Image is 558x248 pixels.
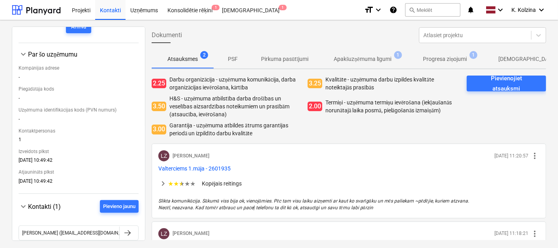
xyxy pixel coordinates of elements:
[374,5,383,15] i: keyboard_arrow_down
[476,73,537,94] div: Pievienojiet atsauksmi
[179,180,184,187] span: ★
[169,121,304,137] p: Garantija - uzņēmuma atbildes ātrums garantijas periodā un izpildīto darbu kvalitāte
[423,55,467,63] p: Progresa ziņojumi
[494,153,528,159] p: [DATE] 11:20:57
[19,178,139,187] div: [DATE] 10:49:42
[22,230,137,236] div: [PERSON_NAME] ([EMAIL_ADDRESS][DOMAIN_NAME])
[494,230,528,237] p: [DATE] 11:18:21
[158,165,231,172] span: Valterciems 1.māja - 2601935
[223,55,242,63] p: PSF
[19,157,139,166] div: [DATE] 10:49:42
[173,180,179,187] span: ★
[184,180,190,187] span: ★
[158,179,539,188] div: ★★★★★Kopējais reitings
[364,5,374,15] i: format_size
[19,200,139,213] div: Kontakti (1)Pievieno jaunu
[389,5,397,15] i: Zināšanu pamats
[19,137,139,146] div: 1
[308,102,322,112] span: 2.00
[19,202,28,211] span: keyboard_arrow_down
[325,98,460,114] p: Termiņi - uzņēmuma termiņu ievērošana (iekļaušanās norunātajā laika posmā, pielāgošanās izmaiņām)
[158,228,169,239] div: Lauris Zaharāns
[19,83,139,95] div: Piegādātāja kods
[325,76,460,91] p: Kvalitāte - uzņēmuma darbu izpildes kvalitāte noteiktajās prasībās
[19,146,139,157] div: Izveidots plkst
[19,74,139,83] div: -
[161,231,167,237] span: LZ
[212,5,220,10] span: 1
[470,51,477,59] span: 1
[202,180,242,187] p: Kopējais reitings
[66,21,91,33] button: Arhīvu
[334,55,392,63] p: Apakšuzņēmuma līgumi
[169,76,304,91] p: Darbu organizācija - uzņēmuma komunikācija, darba organizācijas ievērošana, kārtība
[158,150,169,161] div: Lauris Zaharāns
[409,7,415,13] span: search
[200,51,208,59] span: 2
[168,180,173,187] span: ★
[158,179,168,188] span: keyboard_arrow_right
[19,95,139,104] div: -
[28,203,61,210] span: Kontakti (1)
[19,116,139,125] div: -
[28,51,139,58] div: Par šo uzņēmumu
[405,3,460,17] button: Meklēt
[173,153,209,159] p: [PERSON_NAME]
[467,5,475,15] i: notifications
[152,79,166,89] span: 2.25
[169,95,304,118] p: H&S - uzņēmuma atbilstība darba drošības un veselības aizsardzības noteikumiem un prasībām (atsau...
[530,151,539,161] span: more_vert
[511,7,536,13] span: K. Kolzina
[496,5,505,15] i: keyboard_arrow_down
[19,59,139,187] div: Par šo uzņēmumu
[152,125,166,134] span: 3.00
[158,198,539,211] p: Slikta komunikācija. Sākumā viss bija ok, vienojāmies. Pēc tam visu laiku aizņemti ar kaut ko sva...
[158,165,231,172] button: Valterciems 1.māja - 2601935
[152,30,182,40] span: Dokumenti
[190,180,195,187] span: ★
[19,49,139,59] div: Par šo uzņēmumu
[19,125,139,137] div: Kontaktpersonas
[19,62,139,74] div: Kompānijas adrese
[161,153,167,159] span: LZ
[173,230,209,237] p: [PERSON_NAME]
[152,102,166,112] span: 3.50
[394,51,402,59] span: 1
[519,210,558,248] iframe: Chat Widget
[19,49,28,59] span: keyboard_arrow_down
[19,166,139,178] div: Atjaunināts plkst
[308,79,322,89] span: 3.25
[261,55,308,63] p: Pirkuma pasūtījumi
[467,76,546,91] button: Pievienojiet atsauksmi
[100,200,139,213] button: Pievieno jaunu
[19,104,139,116] div: Uzņēmuma identifikācijas kods (PVN numurs)
[537,5,546,15] i: keyboard_arrow_down
[167,55,198,63] p: Atsauksmes
[279,5,287,10] span: 1
[103,202,135,211] div: Pievieno jaunu
[71,23,86,32] div: Arhīvu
